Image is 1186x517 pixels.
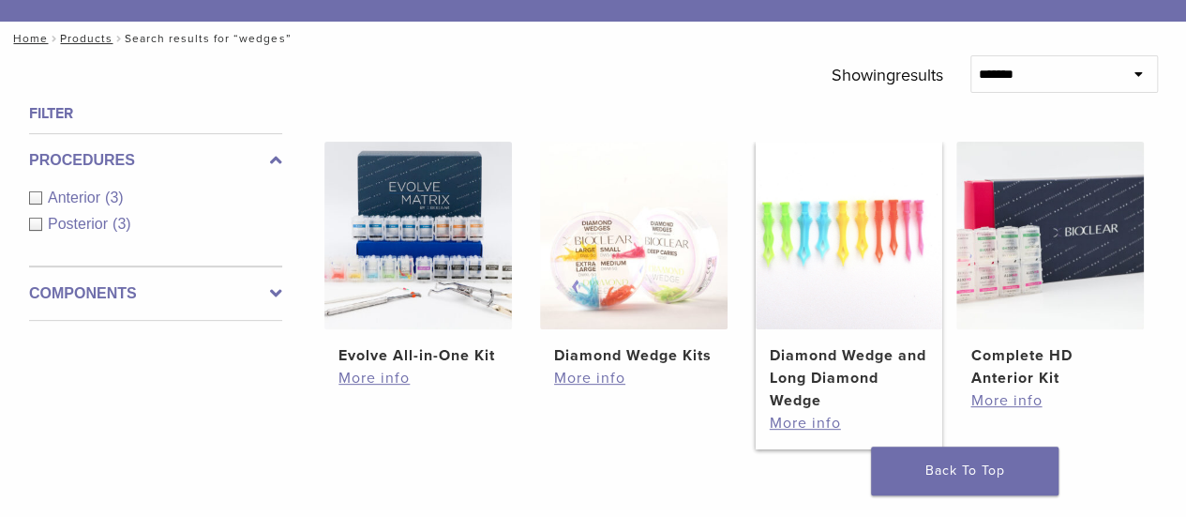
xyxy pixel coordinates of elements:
[29,102,282,125] h4: Filter
[113,34,125,43] span: /
[48,34,60,43] span: /
[540,142,728,367] a: Diamond Wedge KitsDiamond Wedge Kits
[756,142,943,412] a: Diamond Wedge and Long Diamond WedgeDiamond Wedge and Long Diamond Wedge
[8,32,48,45] a: Home
[956,142,1144,389] a: Complete HD Anterior KitComplete HD Anterior Kit
[871,447,1058,495] a: Back To Top
[48,216,113,232] span: Posterior
[956,142,1144,329] img: Complete HD Anterior Kit
[324,142,512,329] img: Evolve All-in-One Kit
[60,32,113,45] a: Products
[770,412,929,434] a: More info
[29,149,282,172] label: Procedures
[770,344,929,412] h2: Diamond Wedge and Long Diamond Wedge
[831,55,942,95] p: Showing results
[338,344,498,367] h2: Evolve All-in-One Kit
[29,282,282,305] label: Components
[540,142,728,329] img: Diamond Wedge Kits
[105,190,124,205] span: (3)
[113,216,131,232] span: (3)
[756,142,943,329] img: Diamond Wedge and Long Diamond Wedge
[48,190,105,205] span: Anterior
[554,367,713,389] a: More info
[324,142,512,367] a: Evolve All-in-One KitEvolve All-in-One Kit
[970,344,1130,389] h2: Complete HD Anterior Kit
[338,367,498,389] a: More info
[554,344,713,367] h2: Diamond Wedge Kits
[970,389,1130,412] a: More info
